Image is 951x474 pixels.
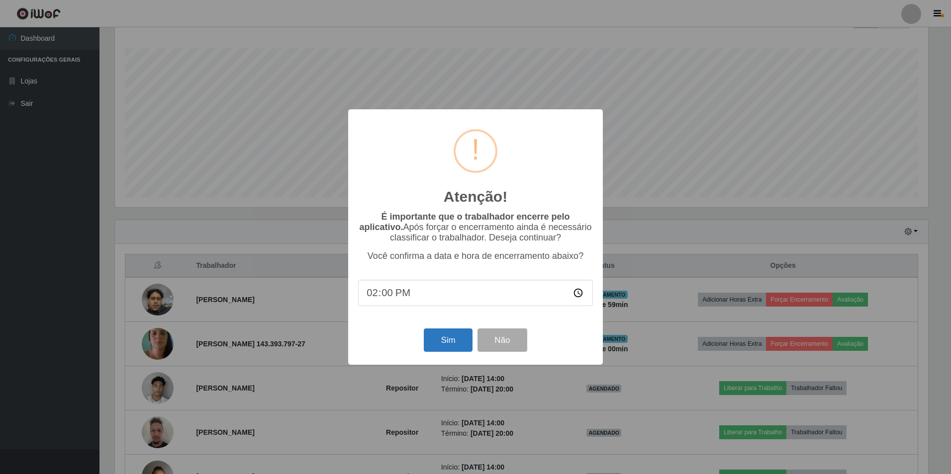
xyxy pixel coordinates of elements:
b: É importante que o trabalhador encerre pelo aplicativo. [359,212,570,232]
button: Não [477,328,527,352]
h2: Atenção! [444,188,507,206]
p: Você confirma a data e hora de encerramento abaixo? [358,251,593,261]
button: Sim [424,328,472,352]
p: Após forçar o encerramento ainda é necessário classificar o trabalhador. Deseja continuar? [358,212,593,243]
